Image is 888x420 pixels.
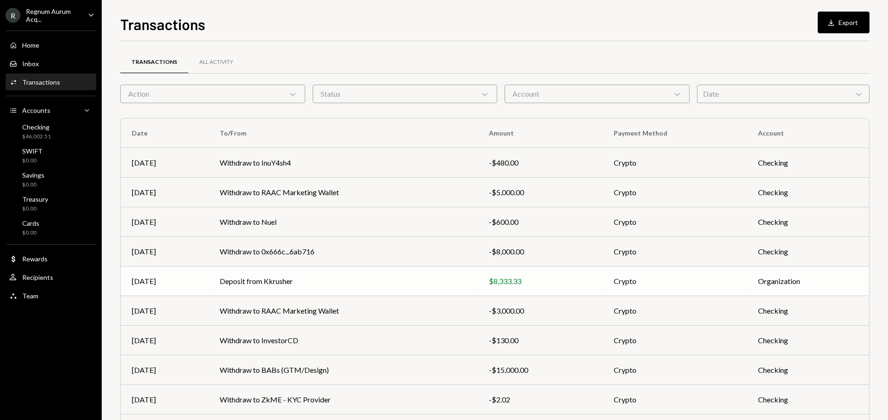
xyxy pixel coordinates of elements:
[6,287,96,304] a: Team
[22,78,60,86] div: Transactions
[6,144,96,167] a: SWIFT$0.00
[22,292,38,300] div: Team
[209,355,478,385] td: Withdraw to BABs (GTM/Design)
[6,55,96,72] a: Inbox
[132,157,197,168] div: [DATE]
[603,237,747,266] td: Crypto
[120,15,205,33] h1: Transactions
[209,207,478,237] td: Withdraw to Nuel
[22,123,51,131] div: Checking
[188,50,244,74] a: All Activity
[121,118,209,148] th: Date
[6,250,96,267] a: Rewards
[22,171,44,179] div: Savings
[603,148,747,178] td: Crypto
[22,229,39,237] div: $0.00
[132,335,197,346] div: [DATE]
[132,246,197,257] div: [DATE]
[505,85,690,103] div: Account
[603,118,747,148] th: Payment Method
[489,276,592,287] div: $8,333.33
[209,385,478,414] td: Withdraw to ZkME - KYC Provider
[603,385,747,414] td: Crypto
[489,364,592,376] div: -$15,000.00
[747,266,869,296] td: Organization
[132,394,197,405] div: [DATE]
[132,305,197,316] div: [DATE]
[22,157,43,165] div: $0.00
[313,85,498,103] div: Status
[747,296,869,326] td: Checking
[199,58,233,66] div: All Activity
[22,106,50,114] div: Accounts
[747,148,869,178] td: Checking
[26,7,80,23] div: Regnum Aurum Acq...
[6,37,96,53] a: Home
[209,296,478,326] td: Withdraw to RAAC Marketing Wallet
[747,385,869,414] td: Checking
[22,273,53,281] div: Recipients
[747,207,869,237] td: Checking
[818,12,869,33] button: Export
[22,147,43,155] div: SWIFT
[603,178,747,207] td: Crypto
[489,216,592,228] div: -$600.00
[22,195,48,203] div: Treasury
[22,181,44,189] div: $0.00
[209,148,478,178] td: Withdraw to InuY4sh4
[22,41,39,49] div: Home
[489,305,592,316] div: -$3,000.00
[603,355,747,385] td: Crypto
[6,216,96,239] a: Cards$0.00
[747,237,869,266] td: Checking
[131,58,177,66] div: Transactions
[6,192,96,215] a: Treasury$0.00
[209,237,478,266] td: Withdraw to 0x666c...6ab716
[747,118,869,148] th: Account
[120,85,305,103] div: Action
[489,187,592,198] div: -$5,000.00
[22,205,48,213] div: $0.00
[478,118,603,148] th: Amount
[489,394,592,405] div: -$2.02
[22,219,39,227] div: Cards
[697,85,869,103] div: Date
[209,266,478,296] td: Deposit from Kkrusher
[603,207,747,237] td: Crypto
[132,276,197,287] div: [DATE]
[747,326,869,355] td: Checking
[209,118,478,148] th: To/From
[209,178,478,207] td: Withdraw to RAAC Marketing Wallet
[489,246,592,257] div: -$8,000.00
[489,157,592,168] div: -$480.00
[132,364,197,376] div: [DATE]
[132,216,197,228] div: [DATE]
[6,168,96,191] a: Savings$0.00
[22,255,48,263] div: Rewards
[747,178,869,207] td: Checking
[6,74,96,90] a: Transactions
[120,50,188,74] a: Transactions
[132,187,197,198] div: [DATE]
[209,326,478,355] td: Withdraw to InvestorCD
[22,60,39,68] div: Inbox
[6,102,96,118] a: Accounts
[603,296,747,326] td: Crypto
[489,335,592,346] div: -$130.00
[22,133,51,141] div: $46,002.51
[6,8,20,23] div: R
[6,269,96,285] a: Recipients
[6,120,96,142] a: Checking$46,002.51
[603,326,747,355] td: Crypto
[603,266,747,296] td: Crypto
[747,355,869,385] td: Checking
